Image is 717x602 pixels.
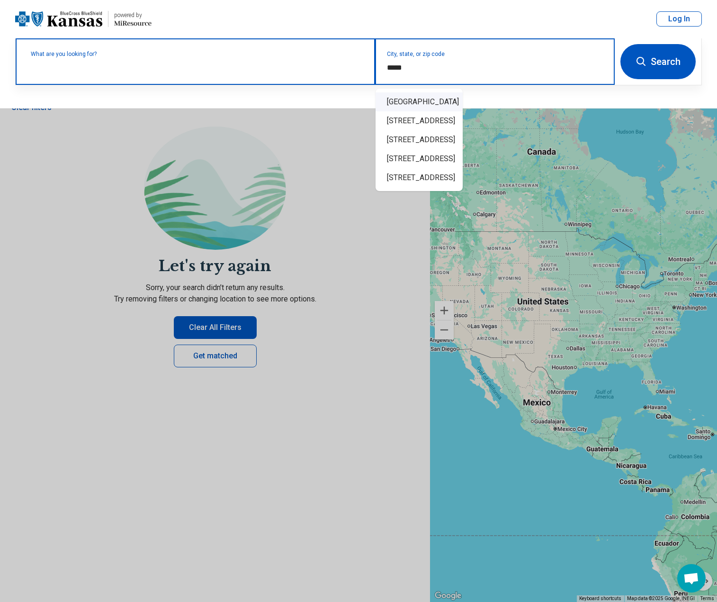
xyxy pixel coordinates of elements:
[677,564,706,593] div: Open chat
[376,89,463,191] div: Suggestions
[620,44,696,79] button: Search
[114,11,152,19] div: powered by
[376,130,463,149] div: [STREET_ADDRESS]
[31,51,364,57] label: What are you looking for?
[376,168,463,187] div: [STREET_ADDRESS]
[376,149,463,168] div: [STREET_ADDRESS]
[376,92,463,111] div: [GEOGRAPHIC_DATA]
[15,8,102,30] img: Blue Cross Blue Shield Kansas
[656,11,702,27] button: Log In
[376,111,463,130] div: [STREET_ADDRESS]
